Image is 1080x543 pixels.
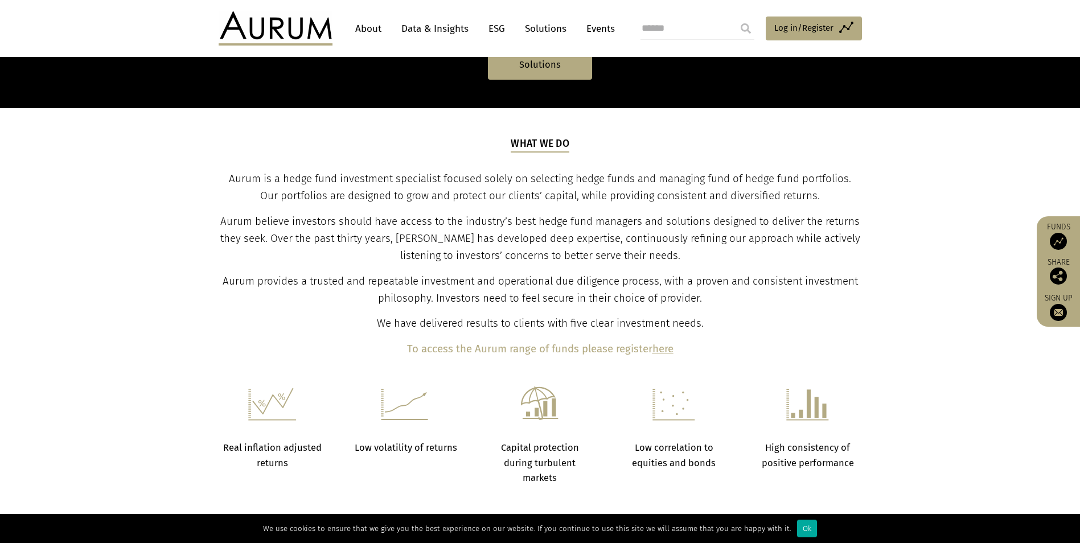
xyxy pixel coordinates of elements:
span: Log in/Register [774,21,833,35]
strong: Low volatility of returns [355,442,457,453]
a: Solutions [519,18,572,39]
strong: Capital protection during turbulent markets [501,442,579,483]
a: Sign up [1042,293,1074,321]
span: We have delivered results to clients with five clear investment needs. [377,317,704,330]
div: Share [1042,258,1074,285]
a: ESG [483,18,511,39]
strong: Real inflation adjusted returns [223,442,322,468]
span: Aurum provides a trusted and repeatable investment and operational due diligence process, with a ... [223,275,858,305]
strong: Low correlation to equities and bonds [632,442,716,468]
div: Ok [797,520,817,537]
input: Submit [734,17,757,40]
a: here [652,343,674,355]
span: Aurum is a hedge fund investment specialist focused solely on selecting hedge funds and managing ... [229,172,851,202]
strong: High consistency of positive performance [762,442,854,468]
img: Share this post [1050,268,1067,285]
img: Aurum [219,11,332,46]
a: About [350,18,387,39]
a: Data & Insights [396,18,474,39]
span: Aurum believe investors should have access to the industry’s best hedge fund managers and solutio... [220,215,860,262]
b: To access the Aurum range of funds please register [407,343,652,355]
img: Access Funds [1050,233,1067,250]
h5: What we do [511,137,569,153]
a: Solutions [488,50,592,79]
a: Log in/Register [766,17,862,40]
img: Sign up to our newsletter [1050,304,1067,321]
a: Funds [1042,222,1074,250]
a: Events [581,18,615,39]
